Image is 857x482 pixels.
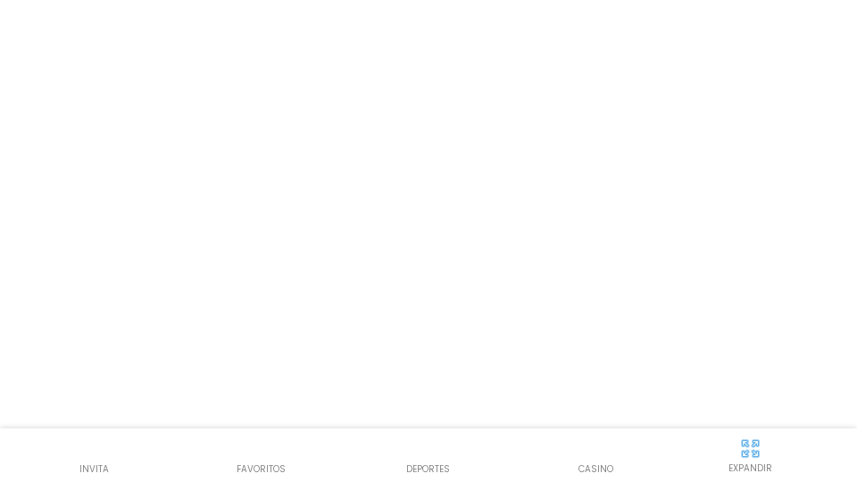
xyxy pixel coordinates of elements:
[728,461,772,475] p: EXPANDIR
[11,436,178,476] a: INVITA
[512,436,679,476] a: Casino
[578,462,613,476] p: Casino
[345,436,512,476] a: Deportes
[406,462,450,476] p: Deportes
[79,462,109,476] p: INVITA
[739,437,761,460] img: hide
[237,462,286,476] p: favoritos
[178,436,345,476] a: favoritos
